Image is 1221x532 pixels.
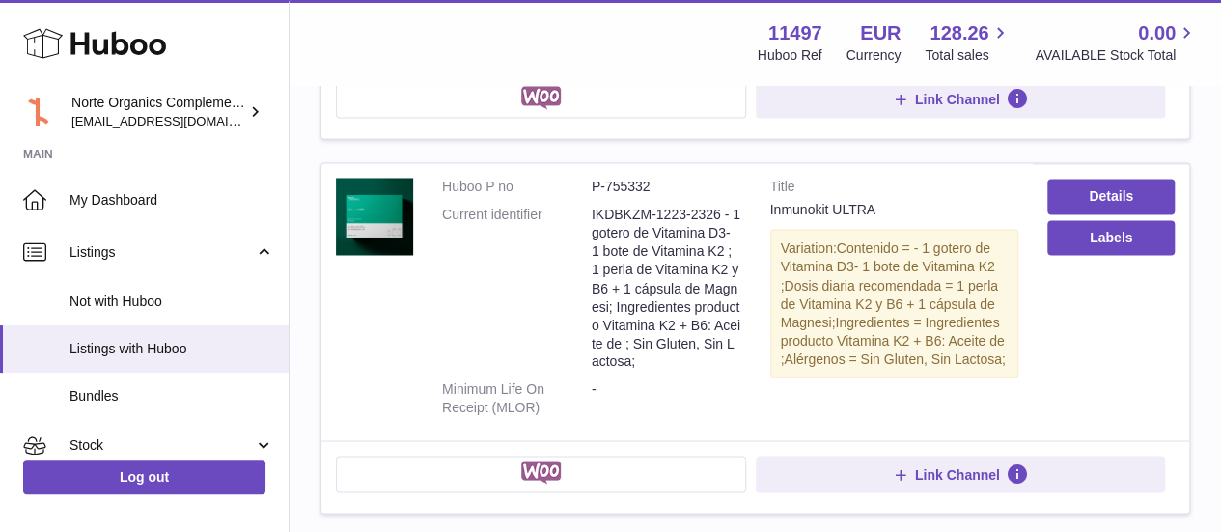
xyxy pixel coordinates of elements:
span: Listings [69,243,254,262]
div: Norte Organics Complementos Alimenticios S.L. [71,94,245,130]
img: internalAdmin-11497@internal.huboo.com [23,98,52,126]
span: My Dashboard [69,191,274,210]
span: 0.00 [1138,20,1176,46]
a: 128.26 Total sales [925,20,1011,65]
img: woocommerce-small.png [521,461,561,484]
dd: IKDBKZM-1223-2326 - 1 gotero de Vitamina D3- 1 bote de Vitamina K2 ; 1 perla de Vitamina K2 y B6 ... [592,206,741,370]
dt: Current identifier [442,206,592,370]
dt: Huboo P no [442,178,592,196]
dt: Minimum Life On Receipt (MLOR) [442,379,592,416]
span: Ingredientes = Ingredientes producto Vitamina K2 + B6: Aceite de ; [781,314,1005,366]
a: 0.00 AVAILABLE Stock Total [1035,20,1198,65]
button: Labels [1047,220,1175,255]
strong: 11497 [768,20,822,46]
span: Alérgenos = Sin Gluten, Sin Lactosa; [784,350,1005,366]
a: Log out [23,460,265,494]
span: Not with Huboo [69,293,274,311]
strong: EUR [860,20,901,46]
strong: Title [770,178,1019,201]
span: Bundles [69,387,274,406]
img: Inmunokit ULTRA [336,178,413,255]
span: Total sales [925,46,1011,65]
dd: - [592,379,741,416]
div: Inmunokit ULTRA [770,201,1019,219]
button: Link Channel [756,81,1166,118]
div: Currency [846,46,902,65]
span: Link Channel [915,91,1000,108]
span: AVAILABLE Stock Total [1035,46,1198,65]
span: Stock [69,436,254,455]
span: Link Channel [915,465,1000,483]
span: Dosis diaria recomendada = 1 perla de Vitamina K2 y B6 + 1 cápsula de Magnesi; [781,277,998,329]
span: Listings with Huboo [69,340,274,358]
div: Huboo Ref [758,46,822,65]
img: woocommerce-small.png [521,86,561,109]
dd: P-755332 [592,178,741,196]
span: Contenido = - 1 gotero de Vitamina D3- 1 bote de Vitamina K2 ; [781,240,995,293]
span: [EMAIL_ADDRESS][DOMAIN_NAME] [71,113,284,128]
div: Variation: [770,229,1019,378]
a: Details [1047,179,1175,213]
button: Link Channel [756,456,1166,492]
span: 128.26 [930,20,988,46]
